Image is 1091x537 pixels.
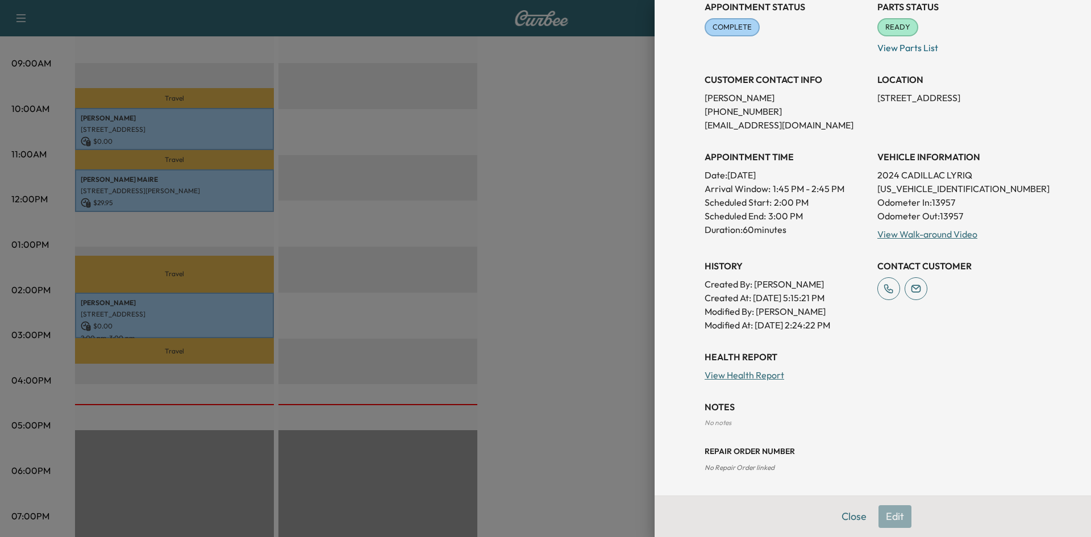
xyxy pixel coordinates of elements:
button: Close [834,505,874,528]
p: Modified At : [DATE] 2:24:22 PM [705,318,868,332]
p: Created At : [DATE] 5:15:21 PM [705,291,868,305]
p: Arrival Window: [705,182,868,195]
p: [PHONE_NUMBER] [705,105,868,118]
p: 3:00 PM [768,209,803,223]
h3: CUSTOMER CONTACT INFO [705,73,868,86]
h3: CONTACT CUSTOMER [877,259,1041,273]
p: [EMAIL_ADDRESS][DOMAIN_NAME] [705,118,868,132]
p: Odometer Out: 13957 [877,209,1041,223]
h3: LOCATION [877,73,1041,86]
a: View Health Report [705,369,784,381]
a: View Walk-around Video [877,228,977,240]
span: READY [878,22,917,33]
p: Modified By : [PERSON_NAME] [705,305,868,318]
h3: APPOINTMENT TIME [705,150,868,164]
div: No notes [705,418,1041,427]
h3: Repair Order number [705,446,1041,457]
p: [US_VEHICLE_IDENTIFICATION_NUMBER] [877,182,1041,195]
p: 2:00 PM [774,195,809,209]
h3: Health Report [705,350,1041,364]
p: Created By : [PERSON_NAME] [705,277,868,291]
p: [STREET_ADDRESS] [877,91,1041,105]
h3: NOTES [705,400,1041,414]
p: 2024 CADILLAC LYRIQ [877,168,1041,182]
span: COMPLETE [706,22,759,33]
p: Odometer In: 13957 [877,195,1041,209]
p: Scheduled End: [705,209,766,223]
h3: VEHICLE INFORMATION [877,150,1041,164]
span: 1:45 PM - 2:45 PM [773,182,844,195]
p: Duration: 60 minutes [705,223,868,236]
h3: History [705,259,868,273]
p: View Parts List [877,36,1041,55]
p: [PERSON_NAME] [705,91,868,105]
p: Scheduled Start: [705,195,772,209]
p: Date: [DATE] [705,168,868,182]
span: No Repair Order linked [705,463,774,472]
